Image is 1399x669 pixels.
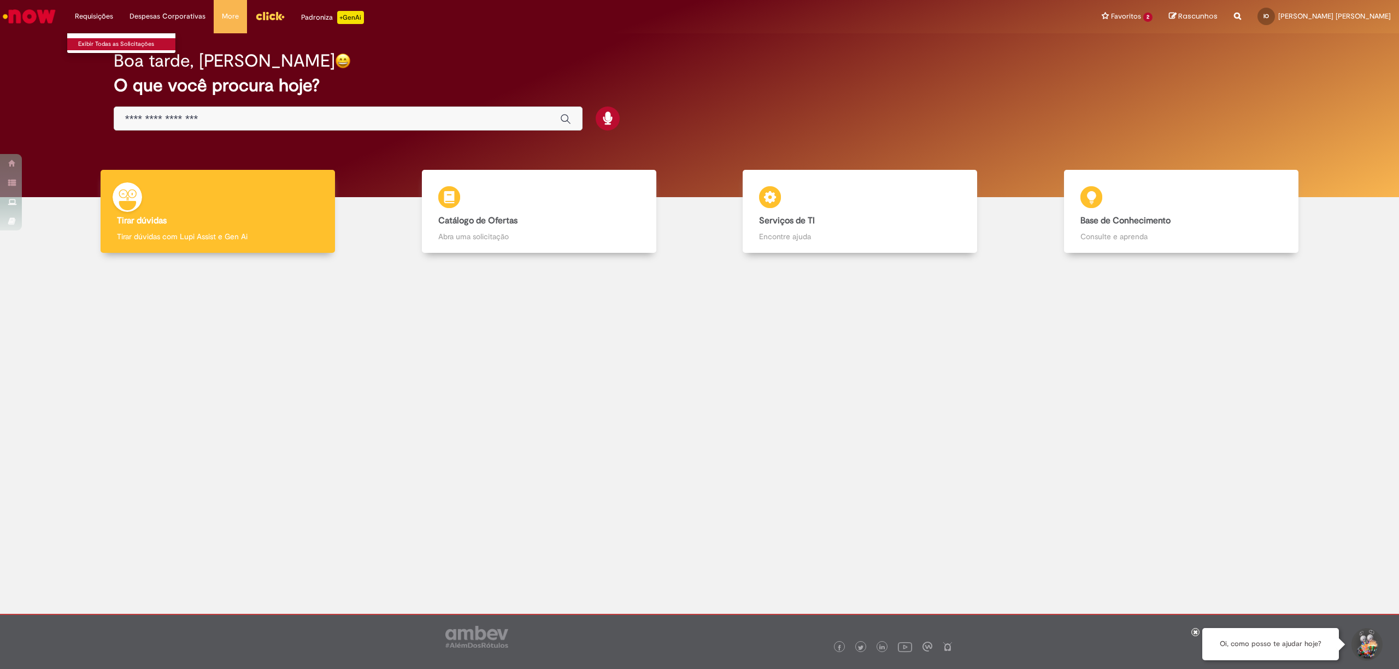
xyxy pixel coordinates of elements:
[255,8,285,24] img: click_logo_yellow_360x200.png
[1263,13,1269,20] span: IO
[445,626,508,648] img: logo_footer_ambev_rotulo_gray.png
[114,76,1285,95] h2: O que você procura hoje?
[1,5,57,27] img: ServiceNow
[858,645,863,650] img: logo_footer_twitter.png
[1169,11,1218,22] a: Rascunhos
[1278,11,1391,21] span: [PERSON_NAME] [PERSON_NAME]
[379,170,700,253] a: Catálogo de Ofertas Abra uma solicitação
[117,215,167,226] b: Tirar dúvidas
[699,170,1021,253] a: Serviços de TI Encontre ajuda
[1080,215,1171,226] b: Base de Conhecimento
[759,215,815,226] b: Serviços de TI
[1080,231,1282,242] p: Consulte e aprenda
[117,231,319,242] p: Tirar dúvidas com Lupi Assist e Gen Ai
[75,11,113,22] span: Requisições
[114,51,335,70] h2: Boa tarde, [PERSON_NAME]
[759,231,961,242] p: Encontre ajuda
[1143,13,1153,22] span: 2
[335,53,351,69] img: happy-face.png
[879,644,885,651] img: logo_footer_linkedin.png
[130,11,205,22] span: Despesas Corporativas
[222,11,239,22] span: More
[438,231,640,242] p: Abra uma solicitação
[1350,628,1383,661] button: Iniciar Conversa de Suporte
[1021,170,1342,253] a: Base de Conhecimento Consulte e aprenda
[301,11,364,24] div: Padroniza
[1202,628,1339,660] div: Oi, como posso te ajudar hoje?
[837,645,842,650] img: logo_footer_facebook.png
[337,11,364,24] p: +GenAi
[922,642,932,652] img: logo_footer_workplace.png
[67,33,176,54] ul: Requisições
[943,642,953,652] img: logo_footer_naosei.png
[1178,11,1218,21] span: Rascunhos
[438,215,518,226] b: Catálogo de Ofertas
[67,38,187,50] a: Exibir Todas as Solicitações
[1111,11,1141,22] span: Favoritos
[898,640,912,654] img: logo_footer_youtube.png
[57,170,379,253] a: Tirar dúvidas Tirar dúvidas com Lupi Assist e Gen Ai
